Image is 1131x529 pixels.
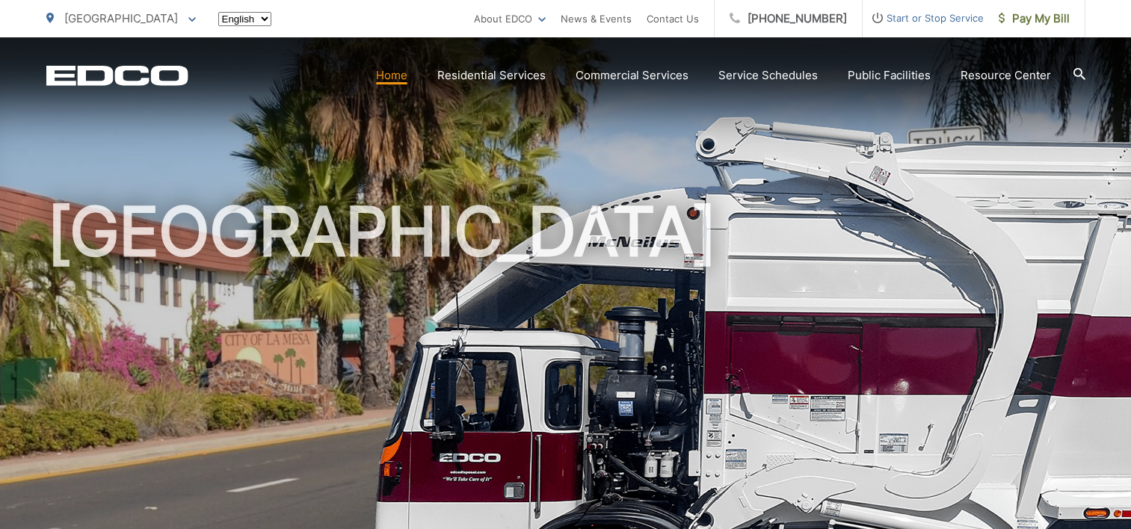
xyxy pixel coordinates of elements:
a: EDCD logo. Return to the homepage. [46,65,188,86]
a: Resource Center [961,66,1051,84]
a: Commercial Services [576,66,688,84]
a: Service Schedules [718,66,818,84]
span: [GEOGRAPHIC_DATA] [64,11,178,25]
a: About EDCO [474,10,546,28]
a: Home [376,66,407,84]
a: Residential Services [437,66,546,84]
a: Contact Us [647,10,699,28]
select: Select a language [218,12,271,26]
span: Pay My Bill [999,10,1070,28]
a: Public Facilities [848,66,931,84]
a: News & Events [561,10,632,28]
